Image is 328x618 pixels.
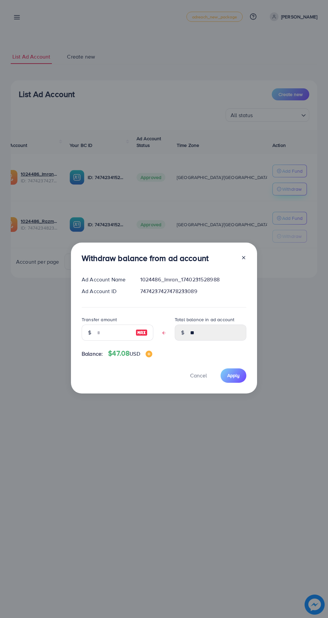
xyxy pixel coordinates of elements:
[136,329,148,337] img: image
[82,350,103,358] span: Balance:
[130,350,140,357] span: USD
[76,276,135,283] div: Ad Account Name
[135,276,252,283] div: 1024486_Imran_1740231528988
[175,316,234,323] label: Total balance in ad account
[82,253,209,263] h3: Withdraw balance from ad account
[76,287,135,295] div: Ad Account ID
[221,368,246,383] button: Apply
[227,372,240,379] span: Apply
[182,368,215,383] button: Cancel
[82,316,117,323] label: Transfer amount
[135,287,252,295] div: 7474237427478233089
[146,351,152,357] img: image
[190,372,207,379] span: Cancel
[108,349,152,358] h4: $47.08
